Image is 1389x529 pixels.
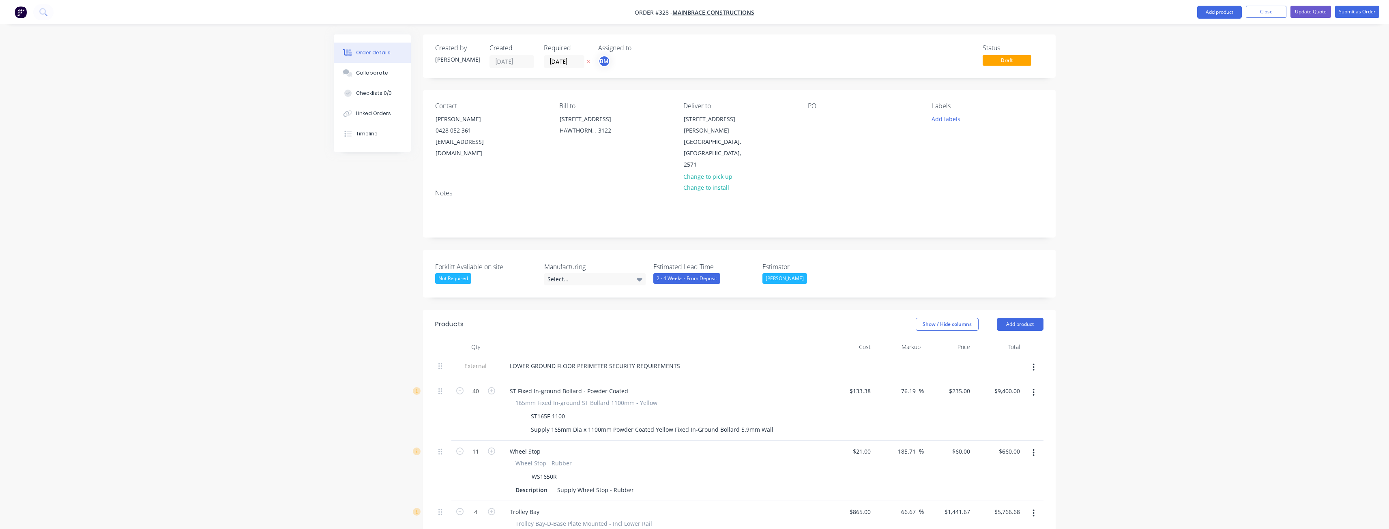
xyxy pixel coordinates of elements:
span: % [919,447,924,456]
div: Labels [932,102,1043,110]
button: Add labels [927,113,965,124]
div: [PERSON_NAME] [762,273,807,284]
div: Assigned to [598,44,679,52]
div: Supply Wheel Stop - Rubber [554,484,637,496]
iframe: Intercom live chat [1361,501,1381,521]
div: ST Fixed In-ground Bollard - Powder Coated [503,385,635,397]
div: Bill to [559,102,670,110]
button: Change to install [679,182,733,193]
div: Cost [824,339,874,355]
button: Timeline [334,124,411,144]
button: Update Quote [1290,6,1331,18]
button: Close [1246,6,1286,18]
div: Created by [435,44,480,52]
div: Markup [874,339,924,355]
span: Trolley Bay-D-Base Plate Mounted - Incl Lower Rail [515,519,652,528]
div: Qty [451,339,500,355]
button: Collaborate [334,63,411,83]
div: [STREET_ADDRESS]HAWTHORN, , 3122 [553,113,634,139]
img: Factory [15,6,27,18]
div: [STREET_ADDRESS][PERSON_NAME][GEOGRAPHIC_DATA], [GEOGRAPHIC_DATA], 2571 [677,113,758,171]
span: % [919,386,924,396]
div: Contact [435,102,546,110]
button: Add product [997,318,1043,331]
button: Submit as Order [1335,6,1379,18]
div: Notes [435,189,1043,197]
button: Show / Hide columns [916,318,979,331]
span: 165mm Fixed In-ground ST Bollard 1100mm - Yellow [515,398,657,407]
div: Wheel Stop [503,445,547,457]
div: Timeline [356,130,378,137]
label: Forklift Avaliable on site [435,262,537,272]
div: [PERSON_NAME][GEOGRAPHIC_DATA], [GEOGRAPHIC_DATA], 2571 [684,125,751,170]
div: Not Required [435,273,471,284]
div: [PERSON_NAME]0428 052 361[EMAIL_ADDRESS][DOMAIN_NAME] [429,113,510,159]
div: ST165F-1100 [528,410,568,422]
div: LOWER GROUND FLOOR PERIMETER SECURITY REQUIREMENTS [503,360,687,372]
label: Manufacturing [544,262,646,272]
button: Add product [1197,6,1242,19]
div: Linked Orders [356,110,391,117]
a: Mainbrace Constructions [672,9,754,16]
div: Created [489,44,534,52]
span: Wheel Stop - Rubber [515,459,572,467]
div: WS1650R [528,471,560,482]
label: Estimated Lead Time [653,262,755,272]
div: HAWTHORN, , 3122 [560,125,627,136]
button: Checklists 0/0 [334,83,411,103]
div: 2 - 4 Weeks - From Deposit [653,273,720,284]
div: [STREET_ADDRESS] [684,114,751,125]
div: Select... [544,273,646,285]
div: Trolley Bay [503,506,546,518]
button: BM [598,55,610,67]
div: Price [924,339,974,355]
div: Required [544,44,588,52]
button: Linked Orders [334,103,411,124]
div: 0428 052 361 [436,125,503,136]
div: [STREET_ADDRESS] [560,114,627,125]
span: External [455,362,497,370]
div: [EMAIL_ADDRESS][DOMAIN_NAME] [436,136,503,159]
button: Order details [334,43,411,63]
div: [PERSON_NAME] [436,114,503,125]
div: Supply 165mm Dia x 1100mm Powder Coated Yellow Fixed In-Ground Bollard 5.9mm Wall [528,424,777,435]
div: Collaborate [356,69,388,77]
div: Status [983,44,1043,52]
label: Estimator [762,262,864,272]
div: Total [973,339,1023,355]
div: Checklists 0/0 [356,90,392,97]
span: Order #328 - [635,9,672,16]
div: Description [512,484,551,496]
button: Change to pick up [679,171,736,182]
span: Draft [983,55,1031,65]
div: Products [435,319,464,329]
div: [PERSON_NAME] [435,55,480,64]
span: % [919,507,924,516]
div: Deliver to [683,102,794,110]
div: Order details [356,49,391,56]
div: PO [808,102,919,110]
